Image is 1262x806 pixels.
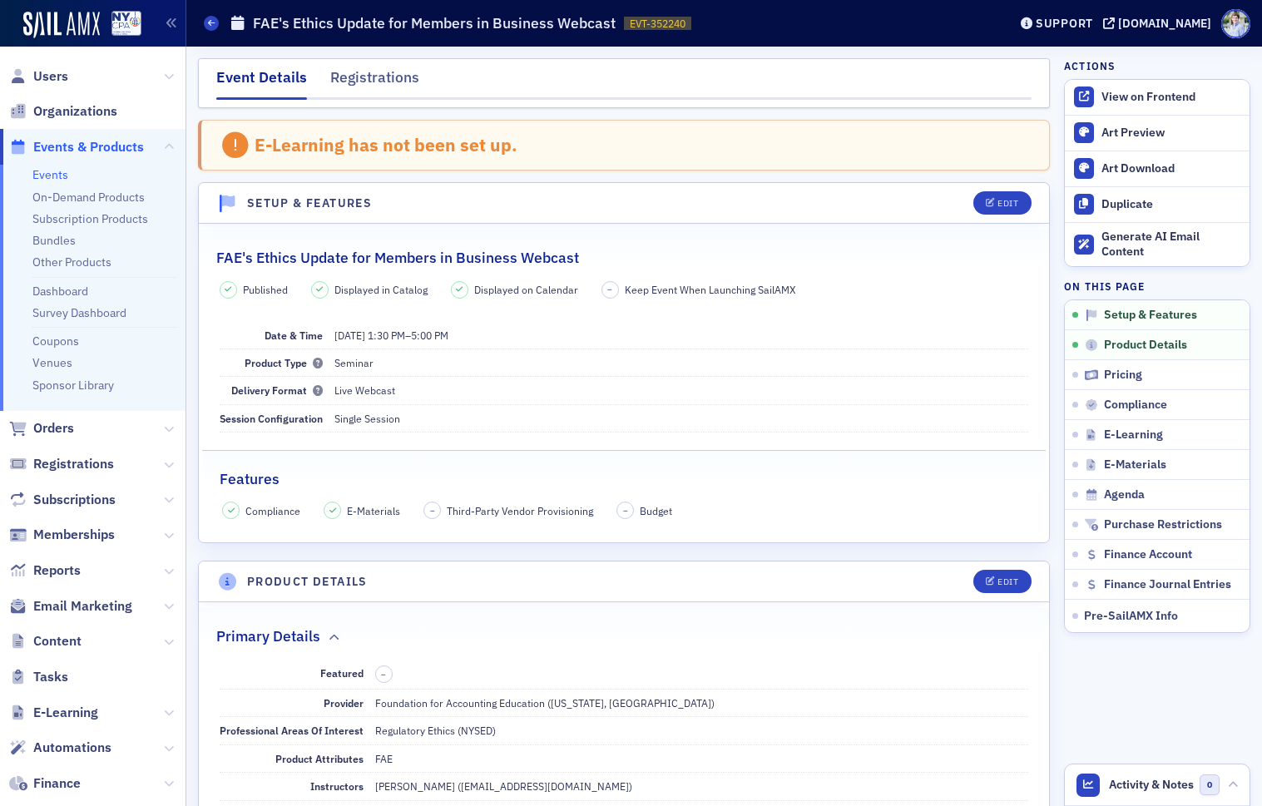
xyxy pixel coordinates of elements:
[33,491,116,509] span: Subscriptions
[1065,186,1250,222] button: Duplicate
[623,505,628,517] span: –
[640,503,672,518] span: Budget
[33,668,68,686] span: Tasks
[1104,398,1167,413] span: Compliance
[973,570,1031,593] button: Edit
[220,412,323,425] span: Session Configuration
[330,67,419,97] div: Registrations
[334,329,365,342] span: [DATE]
[1064,279,1250,294] h4: On this page
[375,751,393,766] div: FAE
[630,17,685,31] span: EVT-352240
[1104,428,1163,443] span: E-Learning
[245,503,300,518] span: Compliance
[33,138,144,156] span: Events & Products
[111,11,141,37] img: SailAMX
[216,247,579,269] h2: FAE's Ethics Update for Members in Business Webcast
[23,12,100,38] img: SailAMX
[33,67,68,86] span: Users
[9,632,82,650] a: Content
[216,626,320,647] h2: Primary Details
[1101,90,1241,105] div: View on Frontend
[1104,487,1145,502] span: Agenda
[347,503,400,518] span: E-Materials
[973,191,1031,215] button: Edit
[9,739,111,757] a: Automations
[32,334,79,349] a: Coupons
[32,255,111,269] a: Other Products
[1064,58,1116,73] h4: Actions
[320,666,364,680] span: Featured
[375,779,632,794] div: [PERSON_NAME] ([EMAIL_ADDRESS][DOMAIN_NAME])
[1084,608,1178,623] span: Pre-SailAMX Info
[32,167,68,182] a: Events
[33,597,132,616] span: Email Marketing
[334,383,395,397] span: Live Webcast
[33,455,114,473] span: Registrations
[9,668,68,686] a: Tasks
[9,774,81,793] a: Finance
[9,455,114,473] a: Registrations
[447,503,593,518] span: Third-Party Vendor Provisioning
[9,561,81,580] a: Reports
[1036,16,1093,31] div: Support
[275,752,364,765] span: Product Attributes
[247,195,372,212] h4: Setup & Features
[9,419,74,438] a: Orders
[1104,308,1197,323] span: Setup & Features
[1101,126,1241,141] div: Art Preview
[997,199,1018,208] div: Edit
[32,284,88,299] a: Dashboard
[255,134,517,156] div: E-Learning has not been set up.
[430,505,435,517] span: –
[375,723,496,738] div: Regulatory Ethics (NYSED)
[375,696,715,710] span: Foundation for Accounting Education ([US_STATE], [GEOGRAPHIC_DATA])
[334,412,400,425] span: Single Session
[9,138,144,156] a: Events & Products
[243,282,288,297] span: Published
[9,526,115,544] a: Memberships
[368,329,405,342] time: 1:30 PM
[1101,197,1241,212] div: Duplicate
[9,491,116,509] a: Subscriptions
[32,233,76,248] a: Bundles
[1101,230,1241,259] div: Generate AI Email Content
[9,102,117,121] a: Organizations
[33,419,74,438] span: Orders
[33,526,115,544] span: Memberships
[1118,16,1211,31] div: [DOMAIN_NAME]
[216,67,307,100] div: Event Details
[253,13,616,33] h1: FAE's Ethics Update for Members in Business Webcast
[1101,161,1241,176] div: Art Download
[33,632,82,650] span: Content
[334,282,428,297] span: Displayed in Catalog
[9,704,98,722] a: E-Learning
[607,284,612,295] span: –
[32,378,114,393] a: Sponsor Library
[32,211,148,226] a: Subscription Products
[33,561,81,580] span: Reports
[1221,9,1250,38] span: Profile
[1104,577,1231,592] span: Finance Journal Entries
[1103,17,1217,29] button: [DOMAIN_NAME]
[231,383,323,397] span: Delivery Format
[324,696,364,710] span: Provider
[625,282,796,297] span: Keep Event When Launching SailAMX
[100,11,141,39] a: View Homepage
[32,355,72,370] a: Venues
[1065,222,1250,267] button: Generate AI Email Content
[33,739,111,757] span: Automations
[220,468,280,490] h2: Features
[9,597,132,616] a: Email Marketing
[32,305,126,320] a: Survey Dashboard
[1109,776,1194,794] span: Activity & Notes
[1104,368,1142,383] span: Pricing
[474,282,578,297] span: Displayed on Calendar
[1200,774,1220,795] span: 0
[1065,116,1250,151] a: Art Preview
[1065,80,1250,115] a: View on Frontend
[411,329,448,342] time: 5:00 PM
[1104,517,1222,532] span: Purchase Restrictions
[1104,457,1166,472] span: E-Materials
